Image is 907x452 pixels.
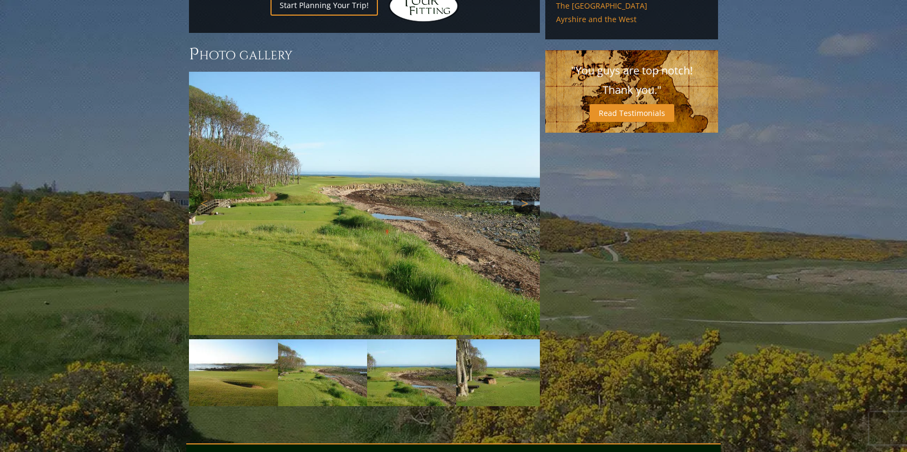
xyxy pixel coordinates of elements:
[556,61,707,100] p: "You guys are top notch! Thank you."
[194,193,216,214] a: Previous
[556,15,707,24] a: Ayrshire and the West
[189,44,540,65] h3: Photo Gallery
[513,193,534,214] a: Next
[590,104,674,122] a: Read Testimonials
[556,1,707,11] a: The [GEOGRAPHIC_DATA]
